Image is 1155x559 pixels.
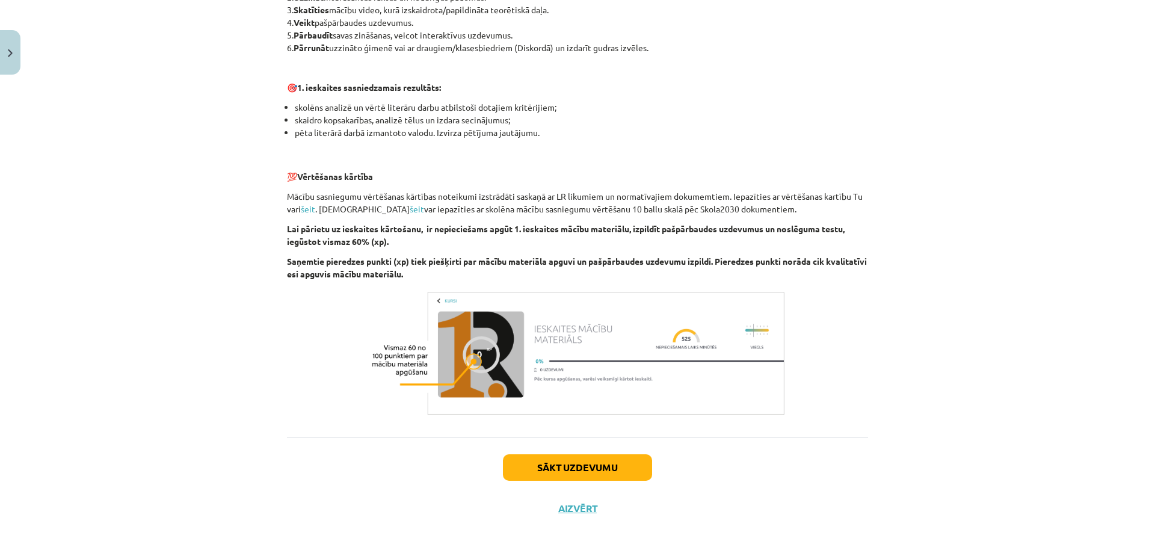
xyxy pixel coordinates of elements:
[295,114,868,126] li: skaidro kopsakarības, analizē tēlus un izdara secinājumus;
[503,454,652,481] button: Sākt uzdevumu
[297,82,441,93] strong: 1. ieskaites sasniedzamais rezultāts:
[287,256,867,279] b: Saņemtie pieredzes punkti (xp) tiek piešķirti par mācību materiāla apguvi un pašpārbaudes uzdevum...
[287,190,868,215] p: Mācību sasniegumu vērtēšanas kārtības noteikumi izstrādāti saskaņā ar LR likumiem un normatīvajie...
[410,203,424,214] a: šeit
[294,17,315,28] b: Veikt
[295,126,868,152] li: pēta literārā darbā izmantoto valodu. Izvirza pētījuma jautājumu.
[295,101,868,114] li: skolēns analizē un vērtē literāru darbu atbilstoši dotajiem kritērijiem;
[287,81,868,94] p: 🎯
[287,158,868,183] p: 💯
[287,223,845,247] b: Lai pārietu uz ieskaites kārtošanu, ir nepieciešams apgūt 1. ieskaites mācību materiālu, izpildīt...
[301,203,315,214] a: šeit
[294,4,329,15] b: Skatīties
[294,42,329,53] b: Pārrunāt
[8,49,13,57] img: icon-close-lesson-0947bae3869378f0d4975bcd49f059093ad1ed9edebbc8119c70593378902aed.svg
[297,171,373,182] b: Vērtēšanas kārtība
[555,502,600,514] button: Aizvērt
[294,29,333,40] b: Pārbaudīt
